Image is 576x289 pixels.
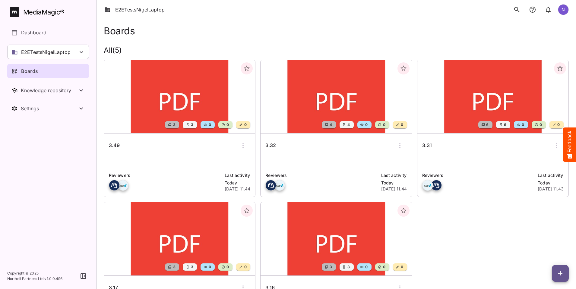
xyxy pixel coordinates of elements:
span: 0 [365,122,368,128]
p: Today [381,180,407,186]
p: Last activity [381,172,407,179]
p: [DATE] 11.44 [225,186,251,192]
span: 0 [226,122,229,128]
div: Knowledge repository [21,87,78,93]
p: Today [225,180,251,186]
p: Boards [21,68,38,75]
button: Toggle Knowledge repository [7,83,89,98]
span: 3 [190,122,193,128]
div: MediaMagic ® [23,7,65,17]
button: notifications [542,4,554,16]
span: 0 [400,122,403,128]
h2: All ( 5 ) [104,46,569,55]
h6: 3.49 [109,142,120,149]
div: Settings [21,105,78,112]
p: Last activity [538,172,564,179]
p: [DATE] 11.43 [538,186,564,192]
span: 6 [486,122,489,128]
p: E2ETestsNigelLaptop [21,49,71,56]
span: 0 [208,264,211,270]
span: 0 [400,264,403,270]
img: 3.32 [261,60,412,133]
p: Reviewers [109,172,221,179]
div: N [558,4,569,15]
h6: 3.31 [422,142,432,149]
p: Northell Partners Ltd v 1.0.0.496 [7,276,63,281]
a: Boards [7,64,89,78]
span: 0 [521,122,524,128]
span: 6 [503,122,506,128]
h6: 3.32 [265,142,276,149]
span: 0 [244,122,247,128]
img: 3.49 [104,60,255,133]
img: 3.16 [261,202,412,275]
p: Today [538,180,564,186]
p: Reviewers [265,172,378,179]
span: 0 [244,264,247,270]
a: Dashboard [7,25,89,40]
span: 3 [190,264,193,270]
span: 3 [172,264,176,270]
span: 0 [382,264,385,270]
img: 3.17 [104,202,255,275]
span: 0 [557,122,560,128]
h1: Boards [104,25,135,36]
span: 0 [226,264,229,270]
button: Toggle Settings [7,101,89,116]
button: Feedback [563,127,576,162]
span: 4 [329,122,332,128]
img: 3.31 [417,60,568,133]
nav: Knowledge repository [7,83,89,98]
a: MediaMagic® [10,7,89,17]
p: Dashboard [21,29,46,36]
nav: Settings [7,101,89,116]
span: 3 [347,264,350,270]
button: notifications [527,4,539,16]
span: 0 [539,122,542,128]
span: 0 [382,122,385,128]
p: [DATE] 11.44 [381,186,407,192]
p: Reviewers [422,172,534,179]
p: Copyright © 2025 [7,271,63,276]
p: Last activity [225,172,251,179]
span: 4 [347,122,350,128]
span: 3 [329,264,332,270]
span: 0 [208,122,211,128]
span: 3 [172,122,176,128]
span: 0 [365,264,368,270]
button: search [511,4,523,16]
